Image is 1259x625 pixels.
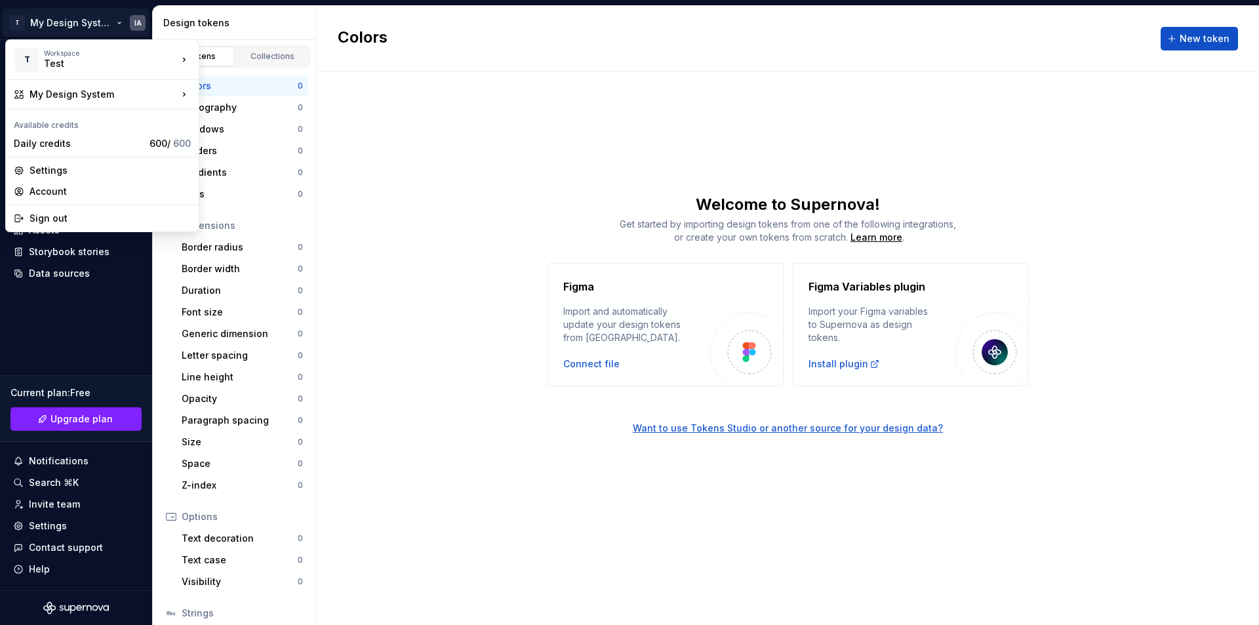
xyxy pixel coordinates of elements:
[15,48,39,71] div: T
[30,88,178,101] div: My Design System
[44,49,178,57] div: Workspace
[30,164,191,177] div: Settings
[9,112,196,133] div: Available credits
[44,57,155,70] div: Test
[173,138,191,149] span: 600
[30,212,191,225] div: Sign out
[150,138,191,149] span: 600 /
[14,137,144,150] div: Daily credits
[30,185,191,198] div: Account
